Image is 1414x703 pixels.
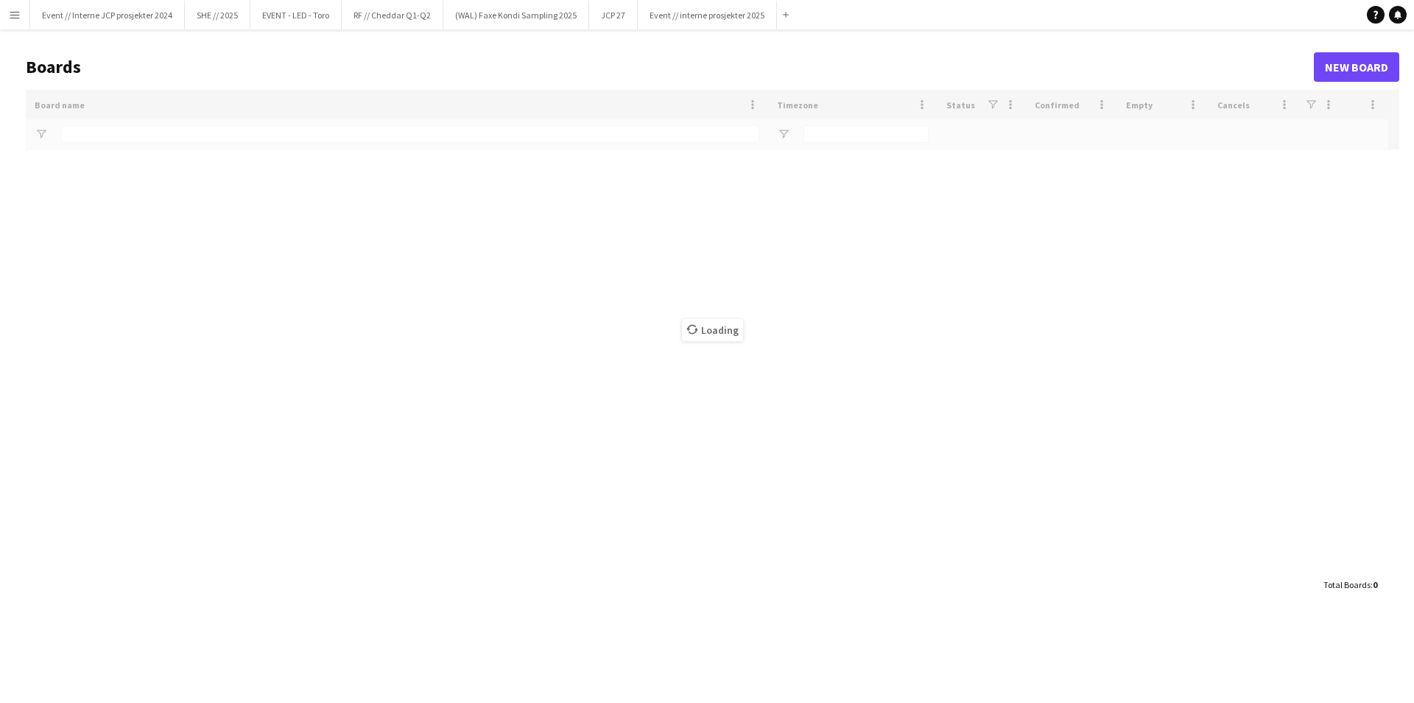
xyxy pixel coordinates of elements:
button: SHE // 2025 [185,1,250,29]
button: (WAL) Faxe Kondi Sampling 2025 [443,1,589,29]
div: : [1323,570,1377,599]
button: Event // interne prosjekter 2025 [638,1,777,29]
button: EVENT - LED - Toro [250,1,342,29]
span: Loading [682,319,743,341]
h1: Boards [26,56,1314,78]
span: Total Boards [1323,579,1371,590]
span: 0 [1373,579,1377,590]
a: New Board [1314,52,1399,82]
button: Event // Interne JCP prosjekter 2024 [30,1,185,29]
button: JCP 27 [589,1,638,29]
button: RF // Cheddar Q1-Q2 [342,1,443,29]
